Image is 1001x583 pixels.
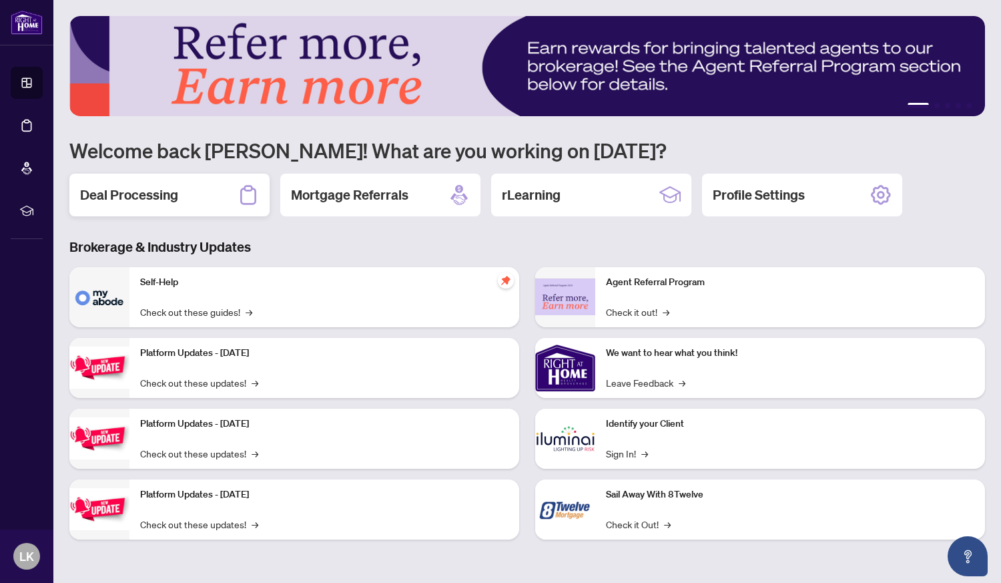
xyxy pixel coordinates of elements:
a: Check out these updates!→ [140,446,258,461]
img: Platform Updates - July 8, 2025 [69,417,129,459]
img: logo [11,10,43,35]
button: 1 [908,103,929,108]
span: pushpin [498,272,514,288]
a: Leave Feedback→ [606,375,685,390]
button: 3 [945,103,950,108]
img: Slide 0 [69,16,985,116]
p: Platform Updates - [DATE] [140,346,509,361]
p: Sail Away With 8Twelve [606,488,974,502]
a: Sign In!→ [606,446,648,461]
img: We want to hear what you think! [535,338,595,398]
span: LK [19,547,34,566]
button: 2 [934,103,940,108]
span: → [252,517,258,532]
button: 4 [956,103,961,108]
p: Platform Updates - [DATE] [140,488,509,502]
a: Check out these updates!→ [140,517,258,532]
span: → [679,375,685,390]
img: Platform Updates - June 23, 2025 [69,488,129,530]
a: Check out these updates!→ [140,375,258,390]
h2: Mortgage Referrals [291,186,408,204]
p: We want to hear what you think! [606,346,974,361]
img: Platform Updates - July 21, 2025 [69,347,129,389]
img: Self-Help [69,267,129,327]
p: Identify your Client [606,417,974,431]
img: Sail Away With 8Twelve [535,479,595,540]
p: Self-Help [140,275,509,290]
span: → [246,305,252,319]
h1: Welcome back [PERSON_NAME]! What are you working on [DATE]? [69,138,985,163]
a: Check it out!→ [606,305,669,319]
h3: Brokerage & Industry Updates [69,238,985,256]
h2: Profile Settings [713,186,805,204]
a: Check out these guides!→ [140,305,252,319]
button: Open asap [948,536,988,576]
span: → [641,446,648,461]
button: 5 [966,103,972,108]
img: Identify your Client [535,409,595,469]
span: → [252,446,258,461]
a: Check it Out!→ [606,517,671,532]
h2: rLearning [502,186,561,204]
img: Agent Referral Program [535,278,595,315]
span: → [252,375,258,390]
p: Platform Updates - [DATE] [140,417,509,431]
span: → [664,517,671,532]
h2: Deal Processing [80,186,178,204]
p: Agent Referral Program [606,275,974,290]
span: → [663,305,669,319]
